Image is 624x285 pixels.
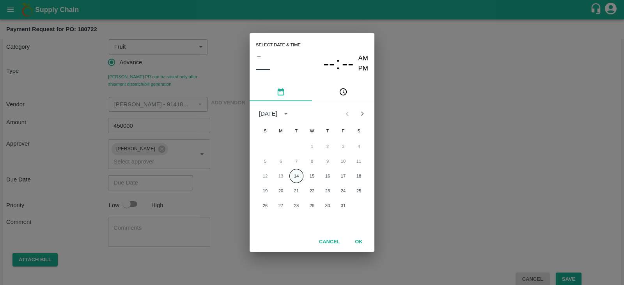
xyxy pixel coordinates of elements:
[316,235,343,249] button: Cancel
[321,123,335,139] span: Thursday
[289,184,303,198] button: 21
[274,199,288,213] button: 27
[250,83,312,101] button: pick date
[323,53,335,74] button: --
[258,123,272,139] span: Sunday
[312,83,374,101] button: pick time
[305,169,319,183] button: 15
[259,109,277,118] div: [DATE]
[336,184,350,198] button: 24
[336,123,350,139] span: Friday
[321,184,335,198] button: 23
[336,199,350,213] button: 31
[342,53,354,74] button: --
[352,184,366,198] button: 25
[305,184,319,198] button: 22
[355,106,370,121] button: Next month
[358,53,369,64] button: AM
[258,199,272,213] button: 26
[321,199,335,213] button: 30
[274,123,288,139] span: Monday
[258,184,272,198] button: 19
[289,169,303,183] button: 14
[321,169,335,183] button: 16
[256,39,301,51] span: Select date & time
[289,123,303,139] span: Tuesday
[274,184,288,198] button: 20
[257,51,261,61] span: –
[346,235,371,249] button: OK
[289,199,303,213] button: 28
[256,51,262,61] button: –
[336,169,350,183] button: 17
[352,123,366,139] span: Saturday
[305,123,319,139] span: Wednesday
[305,199,319,213] button: 29
[256,61,270,76] button: ––
[358,63,369,74] button: PM
[352,169,366,183] button: 18
[335,53,340,74] span: :
[280,107,292,120] button: calendar view is open, switch to year view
